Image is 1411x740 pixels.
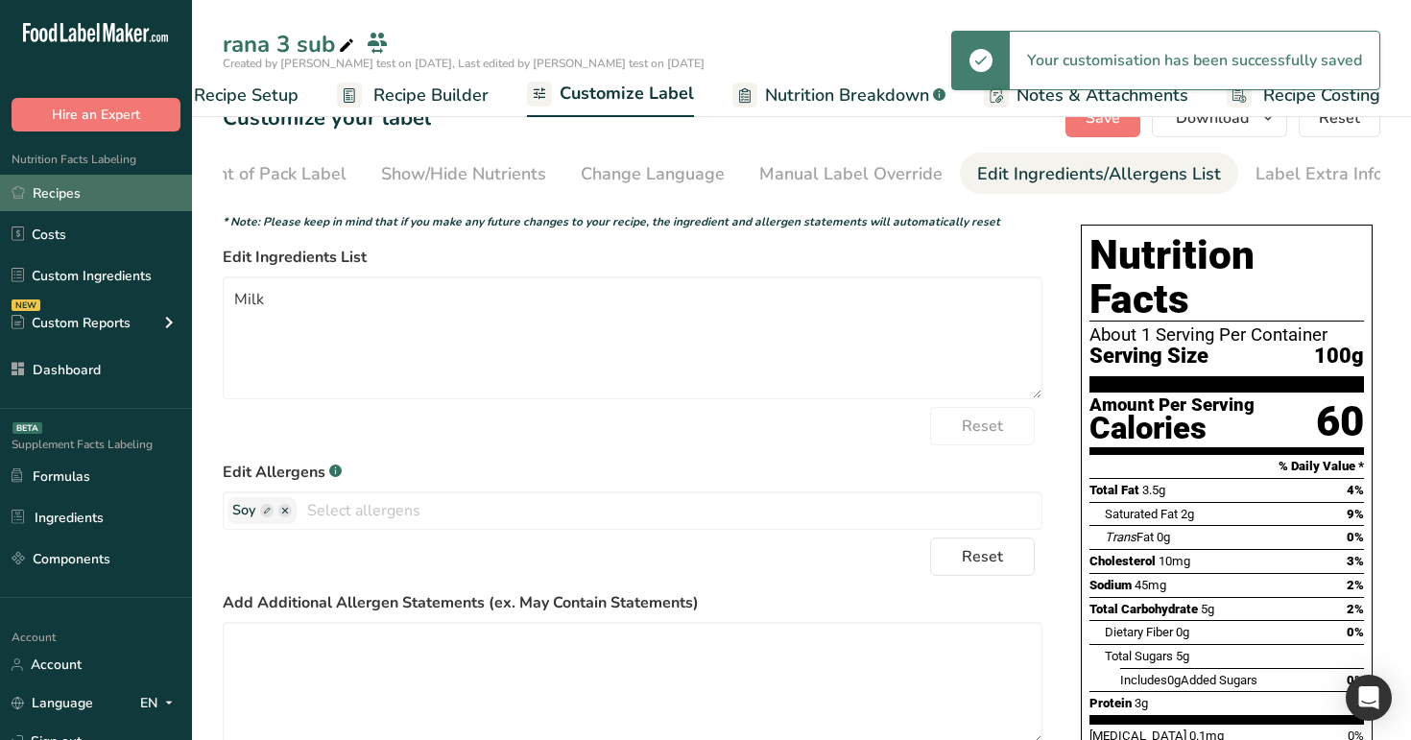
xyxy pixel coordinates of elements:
button: Save [1065,99,1140,137]
label: Edit Allergens [223,461,1042,484]
span: 0% [1347,673,1364,687]
span: Fat [1105,530,1154,544]
div: Front of Pack Label [192,161,347,187]
span: Serving Size [1089,345,1208,369]
a: Notes & Attachments [984,74,1188,117]
div: Your customisation has been successfully saved [1010,32,1379,89]
span: Notes & Attachments [1016,83,1188,108]
span: 45mg [1135,578,1166,592]
a: Nutrition Breakdown [732,74,945,117]
button: Download [1152,99,1287,137]
i: Trans [1105,530,1136,544]
span: Total Sugars [1105,649,1173,663]
a: Language [12,686,93,720]
div: About 1 Serving Per Container [1089,325,1364,345]
span: Total Fat [1089,483,1139,497]
div: Edit Ingredients/Allergens List [977,161,1221,187]
button: Reset [1299,99,1380,137]
span: Recipe Setup [194,83,299,108]
h1: Customize your label [223,103,431,134]
span: 2% [1347,602,1364,616]
input: Select allergens [297,495,1041,525]
i: * Note: Please keep in mind that if you make any future changes to your recipe, the ingredient an... [223,214,1000,229]
span: Sodium [1089,578,1132,592]
span: Reset [1319,107,1360,130]
a: Recipe Costing [1227,74,1380,117]
label: Add Additional Allergen Statements (ex. May Contain Statements) [223,591,1042,614]
span: 0g [1176,625,1189,639]
div: Change Language [581,161,725,187]
div: Manual Label Override [759,161,943,187]
span: 0% [1347,530,1364,544]
span: Dietary Fiber [1105,625,1173,639]
span: Soy [232,500,255,521]
label: Edit Ingredients List [223,246,1042,269]
span: 4% [1347,483,1364,497]
div: 60 [1316,396,1364,447]
span: 100g [1314,345,1364,369]
span: 3% [1347,554,1364,568]
span: Save [1086,107,1120,130]
span: Recipe Costing [1263,83,1380,108]
a: Recipe Builder [337,74,489,117]
span: 3.5g [1142,483,1165,497]
div: rana 3 sub [223,27,358,61]
section: % Daily Value * [1089,455,1364,478]
div: EN [140,692,180,715]
span: Recipe Builder [373,83,489,108]
span: Saturated Fat [1105,507,1178,521]
span: 5g [1201,602,1214,616]
button: Reset [930,537,1035,576]
span: 5g [1176,649,1189,663]
span: Reset [962,545,1003,568]
div: NEW [12,299,40,311]
span: 10mg [1159,554,1190,568]
span: Cholesterol [1089,554,1156,568]
div: Show/Hide Nutrients [381,161,546,187]
div: BETA [12,422,42,434]
span: Total Carbohydrate [1089,602,1198,616]
span: Created by [PERSON_NAME] test on [DATE], Last edited by [PERSON_NAME] test on [DATE] [223,56,705,71]
span: Nutrition Breakdown [765,83,929,108]
span: 0% [1347,625,1364,639]
span: Includes Added Sugars [1120,673,1257,687]
span: 3g [1135,696,1148,710]
div: Open Intercom Messenger [1346,675,1392,721]
div: Label Extra Info [1256,161,1383,187]
button: Hire an Expert [12,98,180,131]
div: Calories [1089,415,1255,442]
span: 9% [1347,507,1364,521]
a: Recipe Setup [157,74,299,117]
span: 0g [1167,673,1181,687]
span: Customize Label [560,81,694,107]
span: 2g [1181,507,1194,521]
div: Amount Per Serving [1089,396,1255,415]
h1: Nutrition Facts [1089,233,1364,322]
div: Custom Reports [12,313,131,333]
span: 0g [1157,530,1170,544]
button: Reset [930,407,1035,445]
span: Reset [962,415,1003,438]
span: 2% [1347,578,1364,592]
a: Customize Label [527,72,694,118]
span: Download [1176,107,1249,130]
span: Protein [1089,696,1132,710]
